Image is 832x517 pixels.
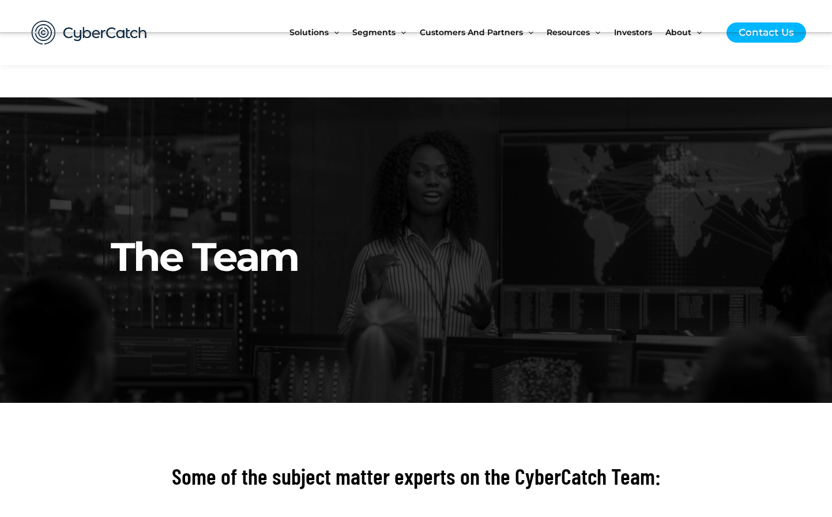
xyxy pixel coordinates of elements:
[289,8,329,56] span: Solutions
[691,8,702,56] span: Menu Toggle
[352,8,396,56] span: Segments
[547,8,590,56] span: Resources
[726,22,806,43] a: Contact Us
[93,462,739,491] h2: Some of the subject matter experts on the CyberCatch Team:
[523,8,533,56] span: Menu Toggle
[420,8,523,56] span: Customers and Partners
[396,8,406,56] span: Menu Toggle
[111,128,731,283] h2: The Team
[329,8,339,56] span: Menu Toggle
[20,9,159,56] img: CyberCatch
[590,8,600,56] span: Menu Toggle
[289,8,715,56] nav: Site Navigation: New Main Menu
[614,8,665,56] a: Investors
[665,8,691,56] span: About
[614,8,652,56] span: Investors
